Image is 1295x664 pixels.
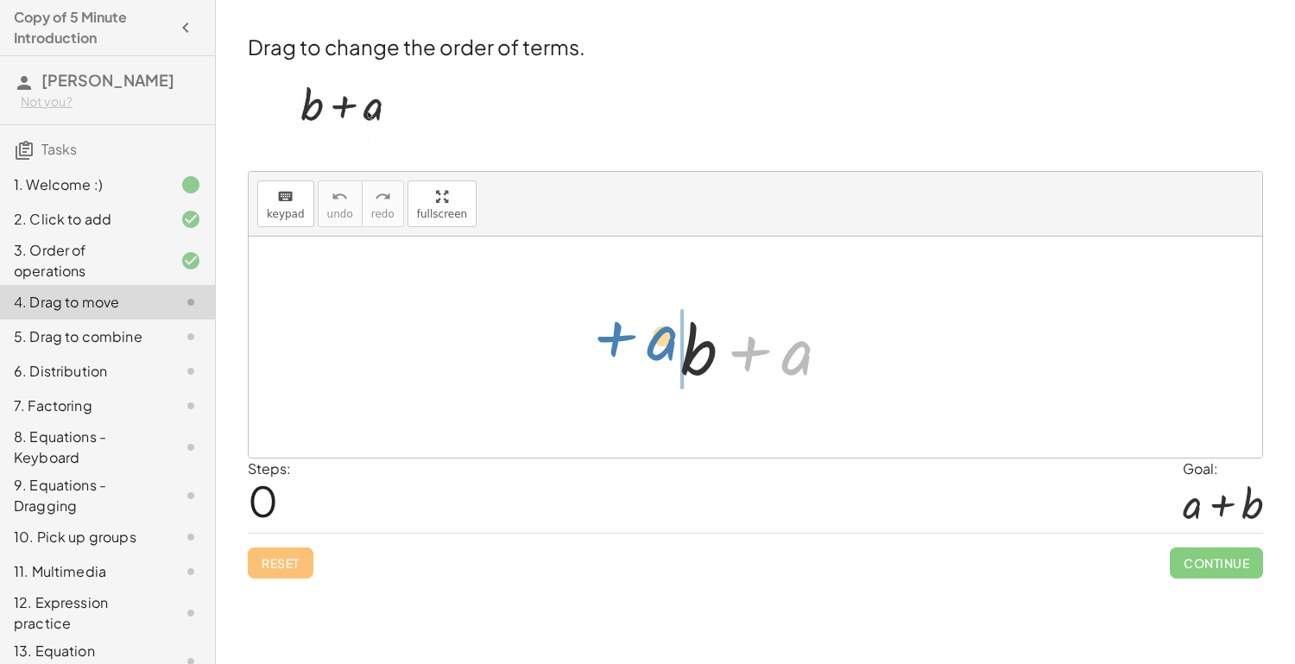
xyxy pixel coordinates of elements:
h2: Drag to change the order of terms. [248,32,1263,61]
div: 6. Distribution [14,361,153,382]
i: Task not started. [180,361,201,382]
span: Tasks [41,140,77,158]
div: 5. Drag to combine [14,326,153,347]
i: Task not started. [180,485,201,506]
i: Task finished and correct. [180,250,201,271]
div: 9. Equations - Dragging [14,475,153,516]
button: redoredo [362,180,404,227]
i: redo [375,187,391,207]
i: keyboard [277,187,294,207]
button: keyboardkeypad [257,180,314,227]
button: fullscreen [407,180,477,227]
button: undoundo [318,180,363,227]
div: 11. Multimedia [14,561,153,582]
div: 2. Click to add [14,209,153,230]
span: [PERSON_NAME] [41,70,174,90]
i: undo [332,187,348,207]
span: undo [327,208,353,220]
label: Steps: [248,459,291,477]
i: Task not started. [180,326,201,347]
span: 0 [248,474,278,527]
div: 7. Factoring [14,395,153,416]
div: 8. Equations - Keyboard [14,427,153,468]
div: 3. Order of operations [14,240,153,281]
div: 4. Drag to move [14,292,153,313]
i: Task not started. [180,603,201,623]
i: Task not started. [180,292,201,313]
i: Task not started. [180,561,201,582]
i: Task finished and correct. [180,209,201,230]
span: keypad [267,208,305,220]
div: 10. Pick up groups [14,527,153,547]
div: Goal: [1183,458,1263,479]
h4: Copy of 5 Minute Introduction [14,7,170,48]
i: Task not started. [180,437,201,458]
i: Task finished. [180,174,201,195]
span: redo [371,208,395,220]
img: 83ef8341d0fd3fab0dc493eb00344061b23545286638586ffed04260953742d5.webp [248,61,439,152]
span: fullscreen [417,208,467,220]
div: Not you? [21,93,201,111]
i: Task not started. [180,395,201,416]
div: 12. Expression practice [14,592,153,634]
div: 1. Welcome :) [14,174,153,195]
i: Task not started. [180,527,201,547]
